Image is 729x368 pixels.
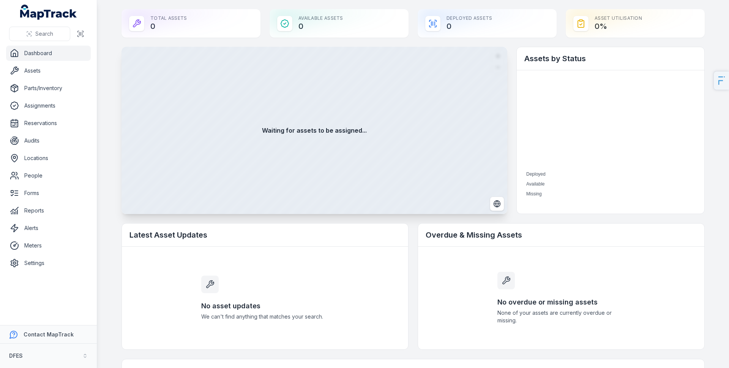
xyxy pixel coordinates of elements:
[6,116,91,131] a: Reservations
[6,133,91,148] a: Audits
[9,27,70,41] button: Search
[6,81,91,96] a: Parts/Inventory
[490,197,504,211] button: Switch to Satellite View
[262,126,367,135] strong: Waiting for assets to be assigned...
[24,331,74,338] strong: Contact MapTrack
[129,230,401,240] h2: Latest Asset Updates
[526,171,546,177] span: Deployed
[35,30,53,38] span: Search
[6,220,91,236] a: Alerts
[6,168,91,183] a: People
[426,230,697,240] h2: Overdue & Missing Assets
[524,53,697,64] h2: Assets by Status
[6,203,91,218] a: Reports
[20,5,77,20] a: MapTrack
[201,313,329,320] span: We can't find anything that matches your search.
[497,309,625,324] span: None of your assets are currently overdue or missing.
[6,238,91,253] a: Meters
[6,46,91,61] a: Dashboard
[9,352,23,359] strong: DFES
[6,98,91,113] a: Assignments
[526,181,544,187] span: Available
[497,297,625,308] h3: No overdue or missing assets
[6,186,91,201] a: Forms
[6,151,91,166] a: Locations
[6,63,91,78] a: Assets
[201,301,329,311] h3: No asset updates
[6,255,91,271] a: Settings
[526,191,542,197] span: Missing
